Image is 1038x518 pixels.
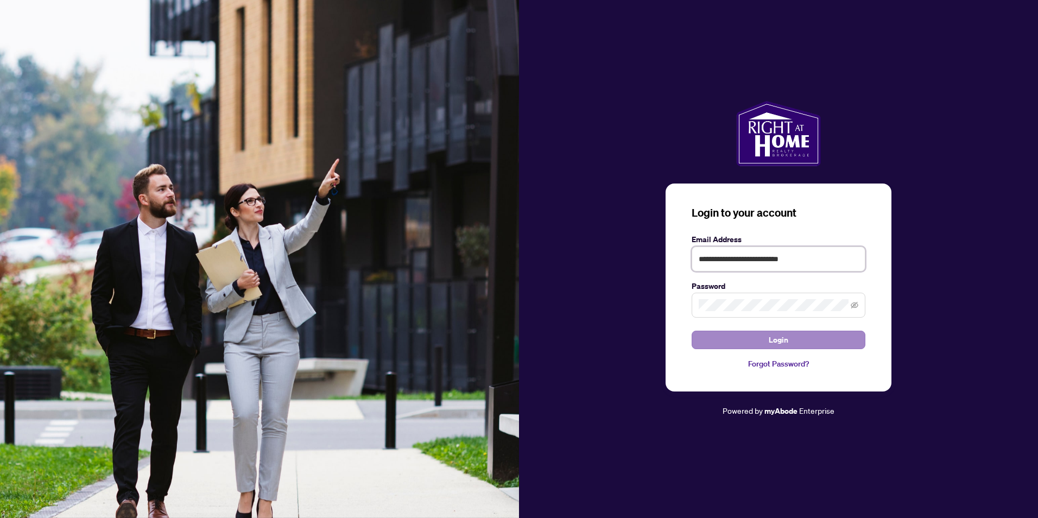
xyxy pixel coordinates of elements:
[799,406,834,415] span: Enterprise
[692,205,865,220] h3: Login to your account
[736,101,820,166] img: ma-logo
[723,406,763,415] span: Powered by
[692,331,865,349] button: Login
[692,233,865,245] label: Email Address
[692,280,865,292] label: Password
[692,358,865,370] a: Forgot Password?
[769,331,788,349] span: Login
[764,405,798,417] a: myAbode
[851,301,858,309] span: eye-invisible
